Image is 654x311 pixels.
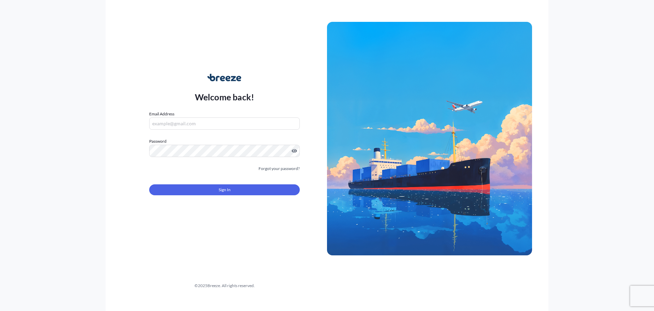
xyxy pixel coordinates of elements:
p: Welcome back! [195,91,254,102]
input: example@gmail.com [149,117,300,130]
a: Forgot your password? [259,165,300,172]
span: Sign In [219,186,231,193]
div: © 2025 Breeze. All rights reserved. [122,282,327,289]
label: Email Address [149,111,174,117]
img: Ship illustration [327,22,532,255]
label: Password [149,138,300,145]
button: Sign In [149,184,300,195]
button: Show password [292,148,297,154]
